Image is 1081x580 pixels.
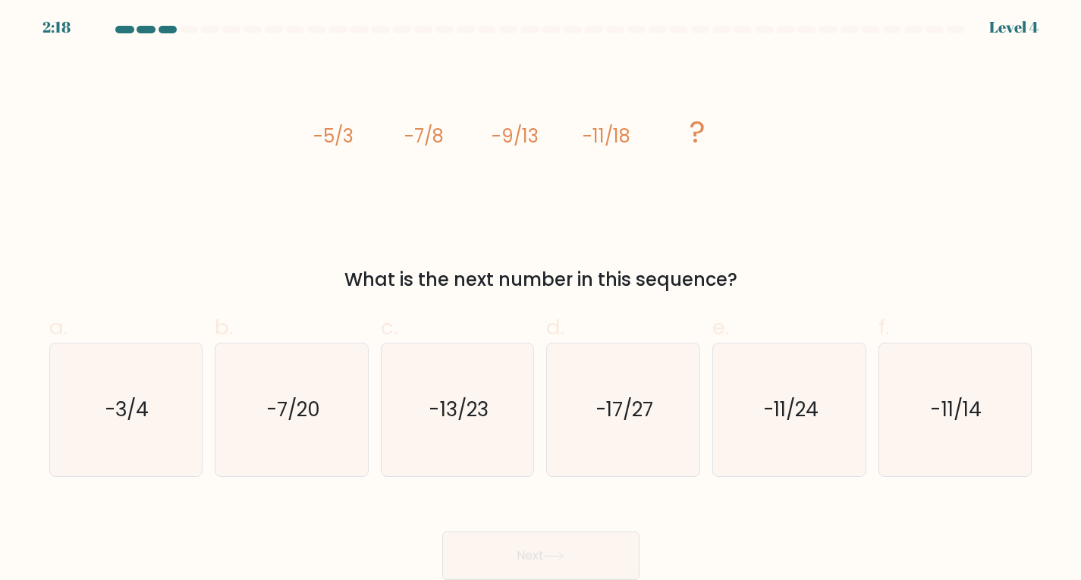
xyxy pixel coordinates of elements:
text: -7/20 [266,396,320,423]
text: -3/4 [105,396,149,423]
span: a. [49,312,68,342]
button: Next [442,531,639,580]
tspan: -7/8 [404,124,444,149]
span: f. [878,312,889,342]
div: Level 4 [989,16,1039,39]
span: b. [215,312,233,342]
span: c. [381,312,398,342]
div: What is the next number in this sequence? [58,266,1023,293]
text: -13/23 [429,396,489,423]
span: e. [712,312,729,342]
text: -11/24 [763,396,819,423]
span: d. [546,312,564,342]
div: 2:18 [42,16,71,39]
tspan: -5/3 [313,124,353,149]
text: -17/27 [596,396,654,423]
text: -11/14 [931,396,982,423]
tspan: ? [689,111,705,153]
tspan: -9/13 [492,124,539,149]
tspan: -11/18 [582,124,630,149]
